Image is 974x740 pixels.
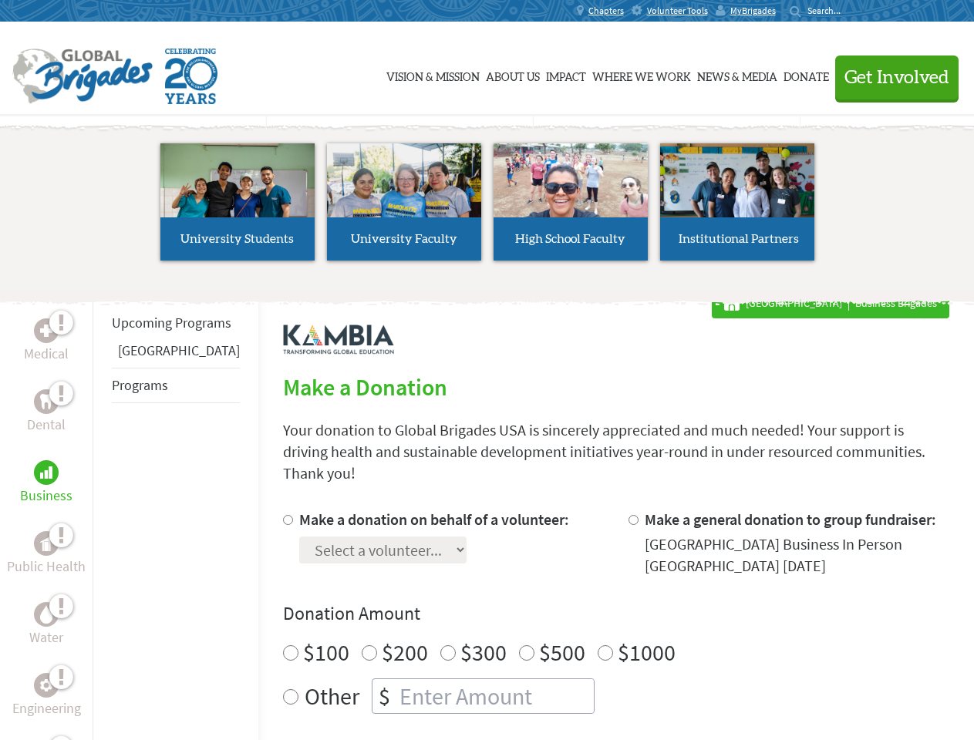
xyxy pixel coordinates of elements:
[7,531,86,577] a: Public HealthPublic Health
[34,460,59,485] div: Business
[12,673,81,719] a: EngineeringEngineering
[160,143,315,246] img: menu_brigades_submenu_1.jpg
[645,510,936,529] label: Make a general donation to group fundraiser:
[645,533,949,577] div: [GEOGRAPHIC_DATA] Business In Person [GEOGRAPHIC_DATA] [DATE]
[386,36,480,113] a: Vision & Mission
[40,679,52,691] img: Engineering
[515,233,625,245] span: High School Faculty
[40,394,52,409] img: Dental
[12,49,153,104] img: Global Brigades Logo
[180,233,294,245] span: University Students
[40,536,52,551] img: Public Health
[592,36,691,113] a: Where We Work
[305,678,359,714] label: Other
[351,233,457,245] span: University Faculty
[539,637,585,667] label: $500
[34,389,59,414] div: Dental
[396,679,594,713] input: Enter Amount
[40,466,52,479] img: Business
[112,368,240,403] li: Programs
[34,318,59,343] div: Medical
[647,5,708,17] span: Volunteer Tools
[618,637,676,667] label: $1000
[299,510,569,529] label: Make a donation on behalf of a volunteer:
[486,36,540,113] a: About Us
[7,556,86,577] p: Public Health
[327,143,481,261] a: University Faculty
[372,679,396,713] div: $
[844,69,949,87] span: Get Involved
[730,5,776,17] span: MyBrigades
[20,485,72,506] p: Business
[27,414,66,436] p: Dental
[27,389,66,436] a: DentalDental
[24,318,69,365] a: MedicalMedical
[784,36,829,113] a: Donate
[660,143,814,261] a: Institutional Partners
[303,637,349,667] label: $100
[697,36,777,113] a: News & Media
[112,340,240,368] li: Panama
[460,637,507,667] label: $300
[679,233,799,245] span: Institutional Partners
[283,419,949,484] p: Your donation to Global Brigades USA is sincerely appreciated and much needed! Your support is dr...
[660,143,814,246] img: menu_brigades_submenu_4.jpg
[807,5,851,16] input: Search...
[160,143,315,261] a: University Students
[112,314,231,331] a: Upcoming Programs
[327,143,481,247] img: menu_brigades_submenu_2.jpg
[283,601,949,626] h4: Donation Amount
[112,306,240,340] li: Upcoming Programs
[29,602,63,648] a: WaterWater
[34,531,59,556] div: Public Health
[494,143,648,261] a: High School Faculty
[112,376,168,394] a: Programs
[283,325,394,355] img: logo-kambia.png
[40,605,52,623] img: Water
[165,49,217,104] img: Global Brigades Celebrating 20 Years
[29,627,63,648] p: Water
[382,637,428,667] label: $200
[34,602,59,627] div: Water
[20,460,72,506] a: BusinessBusiness
[283,373,949,401] h2: Make a Donation
[34,673,59,698] div: Engineering
[118,341,240,359] a: [GEOGRAPHIC_DATA]
[546,36,586,113] a: Impact
[40,325,52,337] img: Medical
[494,143,648,218] img: menu_brigades_submenu_3.jpg
[12,698,81,719] p: Engineering
[835,55,959,99] button: Get Involved
[588,5,624,17] span: Chapters
[24,343,69,365] p: Medical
